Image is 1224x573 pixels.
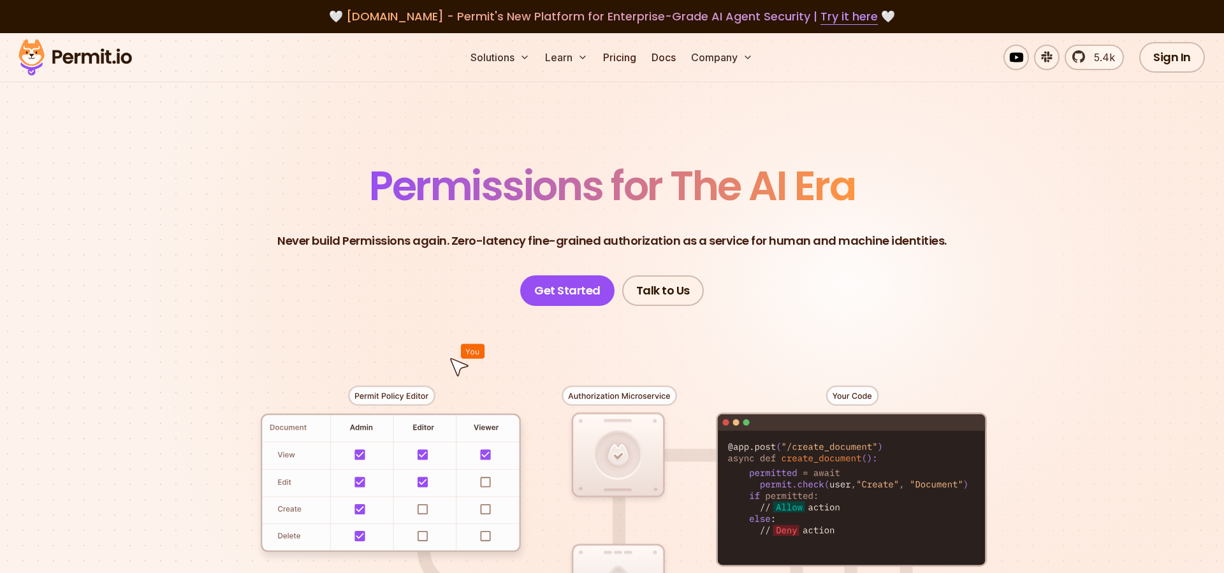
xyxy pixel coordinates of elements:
[277,232,947,250] p: Never build Permissions again. Zero-latency fine-grained authorization as a service for human and...
[686,45,758,70] button: Company
[820,8,878,25] a: Try it here
[465,45,535,70] button: Solutions
[622,275,704,306] a: Talk to Us
[540,45,593,70] button: Learn
[1139,42,1205,73] a: Sign In
[1065,45,1124,70] a: 5.4k
[598,45,641,70] a: Pricing
[31,8,1193,25] div: 🤍 🤍
[646,45,681,70] a: Docs
[1086,50,1115,65] span: 5.4k
[13,36,138,79] img: Permit logo
[369,157,855,214] span: Permissions for The AI Era
[520,275,615,306] a: Get Started
[346,8,878,24] span: [DOMAIN_NAME] - Permit's New Platform for Enterprise-Grade AI Agent Security |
